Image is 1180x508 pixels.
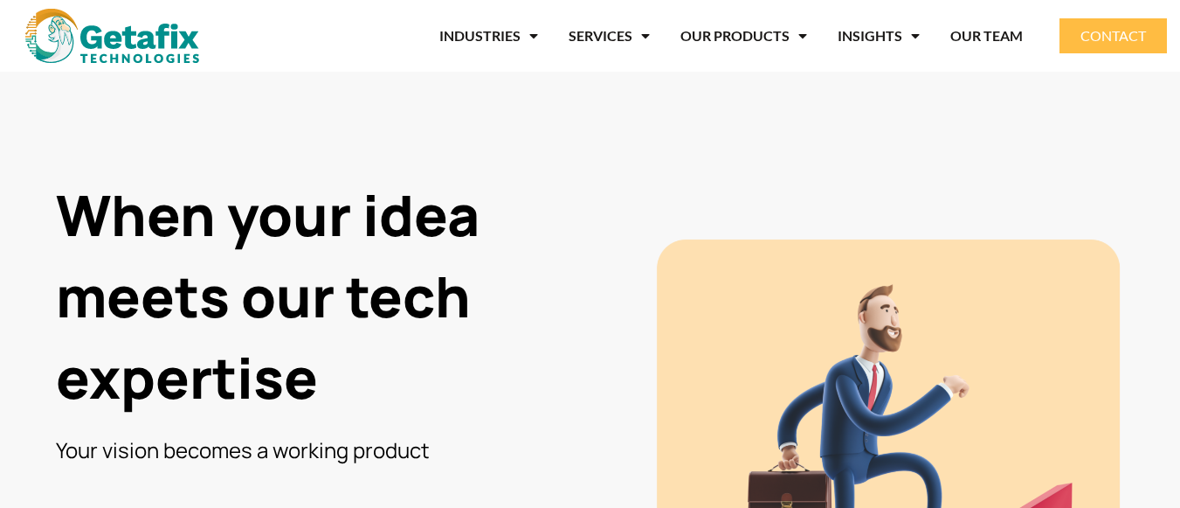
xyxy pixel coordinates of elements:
[439,16,538,56] a: INDUSTRIES
[1059,18,1167,53] a: CONTACT
[680,16,807,56] a: OUR PRODUCTS
[838,16,920,56] a: INSIGHTS
[950,16,1023,56] a: OUR TEAM
[569,16,650,56] a: SERVICES
[233,16,1024,56] nav: Menu
[1080,29,1146,43] span: CONTACT
[25,9,199,63] img: web and mobile application development company
[56,175,636,418] h1: When your idea meets our tech expertise
[56,435,636,464] h3: Your vision becomes a working product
